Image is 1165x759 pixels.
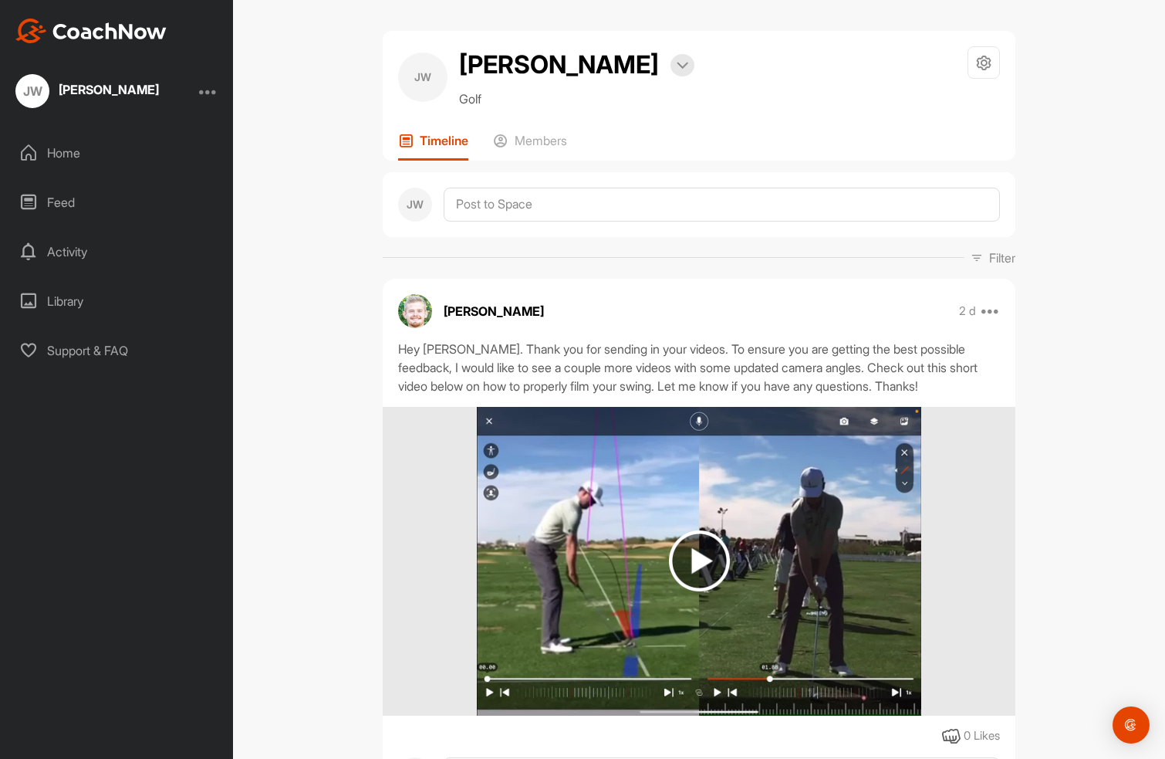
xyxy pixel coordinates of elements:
[459,46,659,83] h2: [PERSON_NAME]
[8,331,226,370] div: Support & FAQ
[59,83,159,96] div: [PERSON_NAME]
[15,19,167,43] img: CoachNow
[1113,706,1150,744] div: Open Intercom Messenger
[8,134,226,172] div: Home
[964,727,1000,745] div: 0 Likes
[989,249,1015,267] p: Filter
[398,188,432,222] div: JW
[398,53,447,102] div: JW
[398,340,1000,395] div: Hey [PERSON_NAME]. Thank you for sending in your videos. To ensure you are getting the best possi...
[15,74,49,108] div: JW
[677,62,688,69] img: arrow-down
[459,90,694,108] p: Golf
[8,183,226,222] div: Feed
[515,133,567,148] p: Members
[8,232,226,271] div: Activity
[444,302,544,320] p: [PERSON_NAME]
[477,407,920,716] img: media
[420,133,468,148] p: Timeline
[8,282,226,320] div: Library
[398,294,432,328] img: avatar
[669,530,730,591] img: play
[959,303,976,319] p: 2 d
